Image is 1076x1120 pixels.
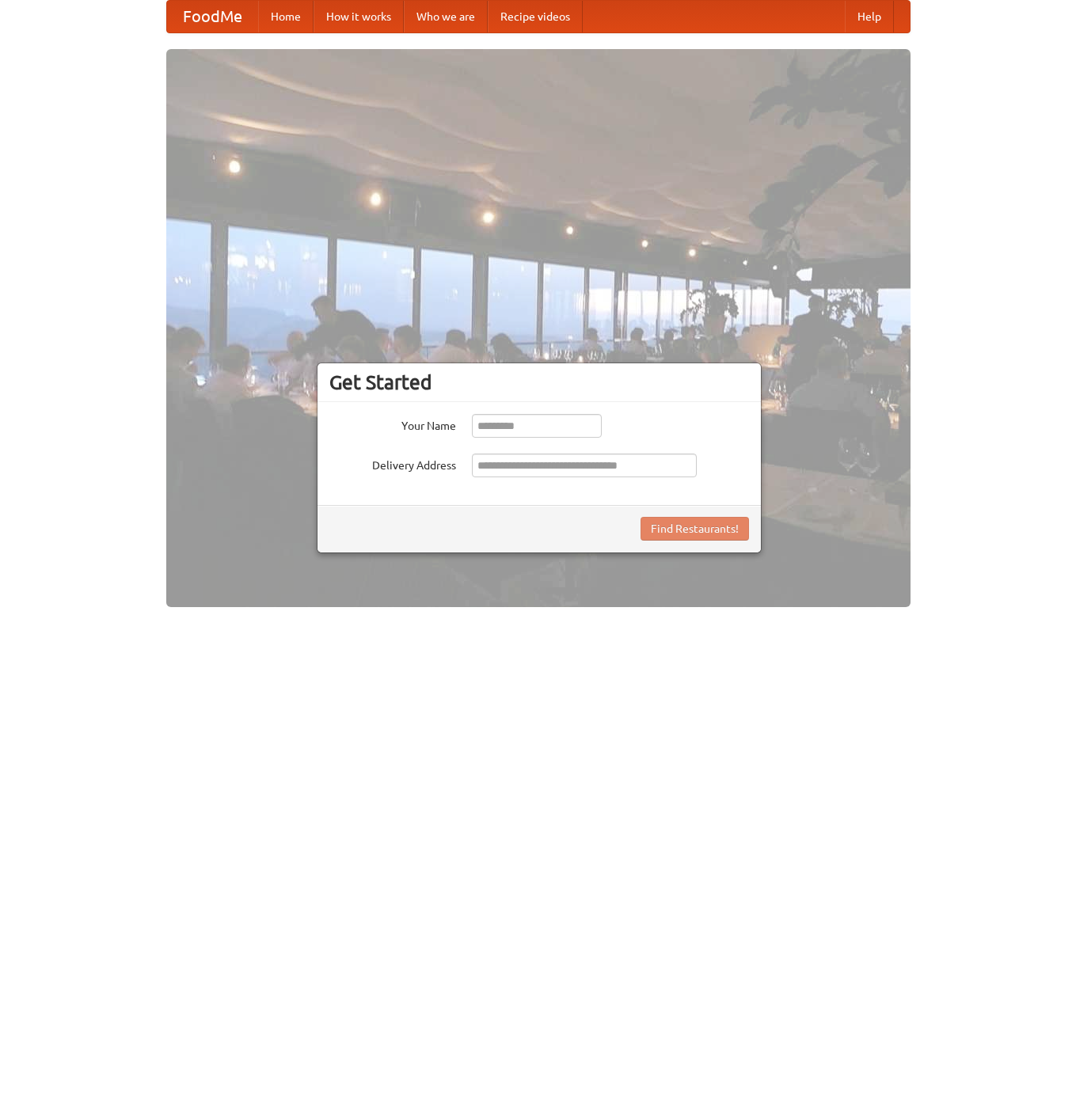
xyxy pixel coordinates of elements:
[258,1,314,32] a: Home
[404,1,488,32] a: Who we are
[329,454,456,473] label: Delivery Address
[329,414,456,434] label: Your Name
[314,1,404,32] a: How it works
[329,370,749,394] h3: Get Started
[641,517,749,541] button: Find Restaurants!
[845,1,894,32] a: Help
[488,1,583,32] a: Recipe videos
[167,1,258,32] a: FoodMe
